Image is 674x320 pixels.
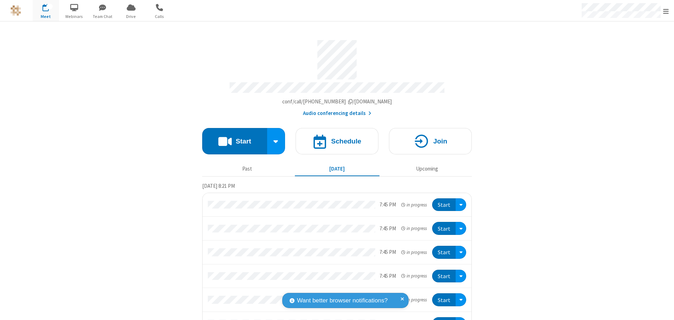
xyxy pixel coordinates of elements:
button: Schedule [296,128,378,154]
span: [DATE] 8:21 PM [202,183,235,189]
div: Open menu [456,198,466,211]
div: Start conference options [267,128,285,154]
button: Past [205,162,290,175]
em: in progress [401,201,427,208]
div: Open menu [456,270,466,283]
em: in progress [401,296,427,303]
button: Start [432,198,456,211]
span: Team Chat [90,13,116,20]
span: Copy my meeting room link [282,98,392,105]
h4: Join [433,138,447,145]
div: Open menu [456,293,466,306]
span: Drive [118,13,144,20]
h4: Start [236,138,251,145]
h4: Schedule [331,138,361,145]
em: in progress [401,225,427,232]
section: Account details [202,35,472,117]
img: QA Selenium DO NOT DELETE OR CHANGE [11,5,21,16]
div: 7:45 PM [379,201,396,209]
button: Start [432,270,456,283]
div: Open menu [456,246,466,259]
span: Webinars [61,13,87,20]
div: 7:45 PM [379,272,396,280]
span: Want better browser notifications? [297,296,388,305]
div: 13 [46,4,53,9]
button: Copy my meeting room linkCopy my meeting room link [282,98,392,106]
button: Start [432,246,456,259]
div: 7:45 PM [379,248,396,256]
div: 7:45 PM [379,225,396,233]
em: in progress [401,273,427,279]
em: in progress [401,249,427,256]
button: [DATE] [295,162,379,175]
button: Start [432,222,456,235]
button: Start [202,128,267,154]
div: Open menu [456,222,466,235]
button: Audio conferencing details [303,109,371,117]
button: Start [432,293,456,306]
span: Calls [146,13,173,20]
button: Join [389,128,472,154]
span: Meet [33,13,59,20]
button: Upcoming [385,162,469,175]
